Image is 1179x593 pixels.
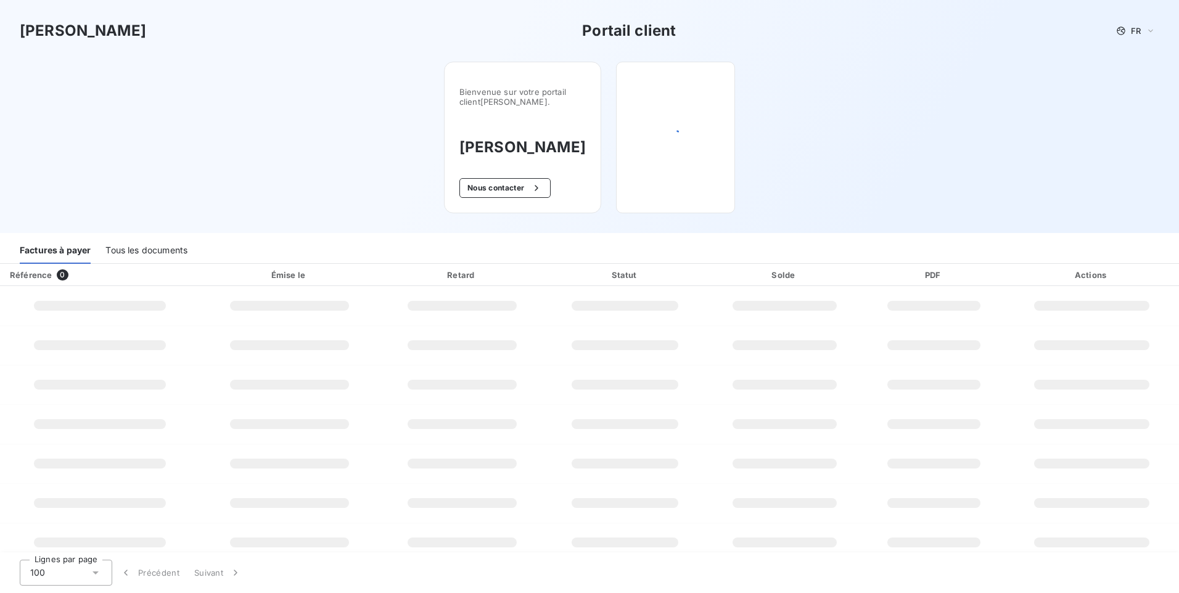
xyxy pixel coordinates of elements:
div: Retard [382,269,542,281]
div: Tous les documents [105,238,187,264]
span: FR [1131,26,1141,36]
div: Solde [709,269,861,281]
button: Nous contacter [459,178,551,198]
div: Factures à payer [20,238,91,264]
div: Référence [10,270,52,280]
div: Statut [547,269,704,281]
div: PDF [866,269,1002,281]
span: Bienvenue sur votre portail client [PERSON_NAME] . [459,87,586,107]
button: Précédent [112,560,187,586]
h3: [PERSON_NAME] [459,136,586,158]
h3: Portail client [582,20,676,42]
button: Suivant [187,560,249,586]
div: Émise le [202,269,377,281]
div: Actions [1007,269,1177,281]
span: 100 [30,566,45,579]
span: 0 [57,269,68,280]
h3: [PERSON_NAME] [20,20,146,42]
